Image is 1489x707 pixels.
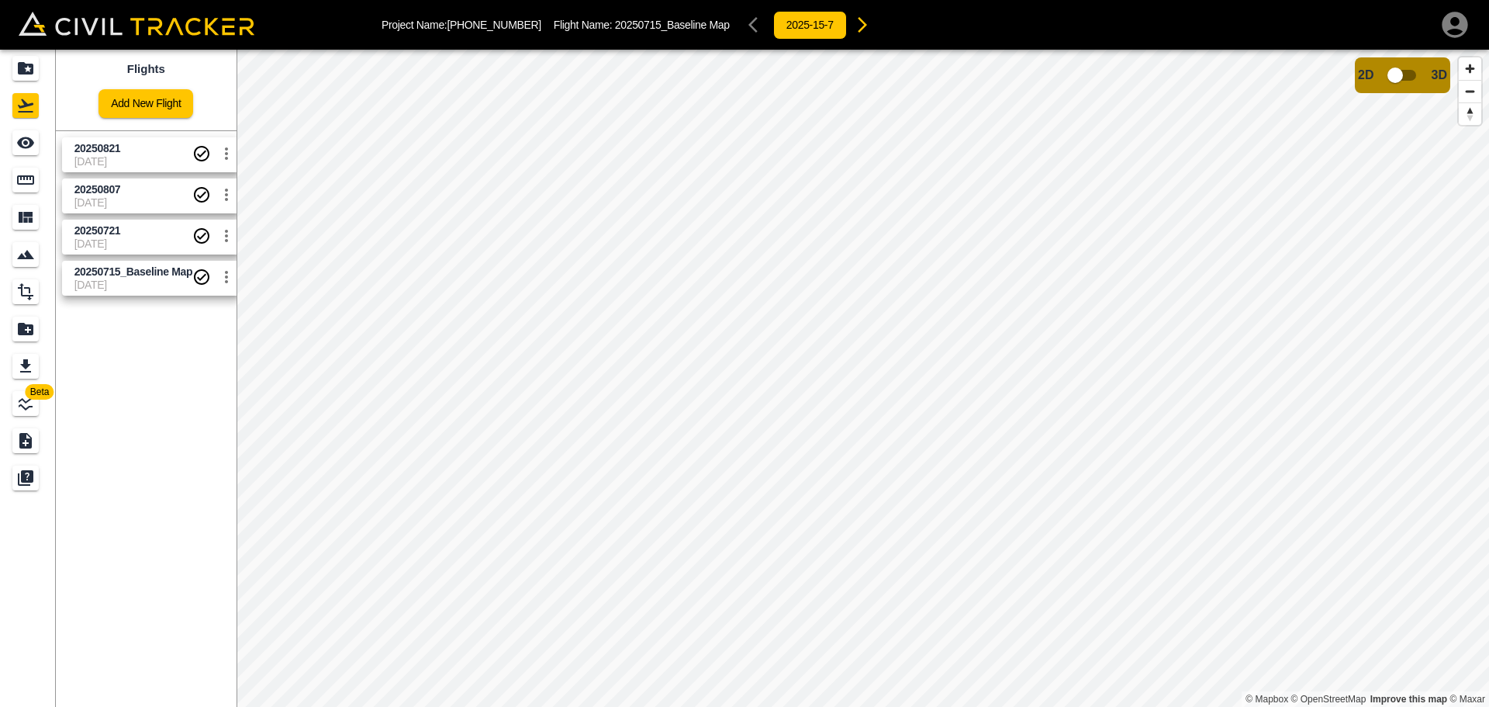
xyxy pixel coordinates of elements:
[1449,694,1485,705] a: Maxar
[1291,694,1366,705] a: OpenStreetMap
[1459,80,1481,102] button: Zoom out
[1459,102,1481,125] button: Reset bearing to north
[1358,68,1373,82] span: 2D
[382,19,541,31] p: Project Name: [PHONE_NUMBER]
[237,50,1489,707] canvas: Map
[1370,694,1447,705] a: Map feedback
[773,11,847,40] button: 2025-15-7
[1432,68,1447,82] span: 3D
[1459,57,1481,80] button: Zoom in
[19,12,254,36] img: Civil Tracker
[615,19,730,31] span: 20250715_Baseline Map
[554,19,730,31] p: Flight Name:
[1245,694,1288,705] a: Mapbox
